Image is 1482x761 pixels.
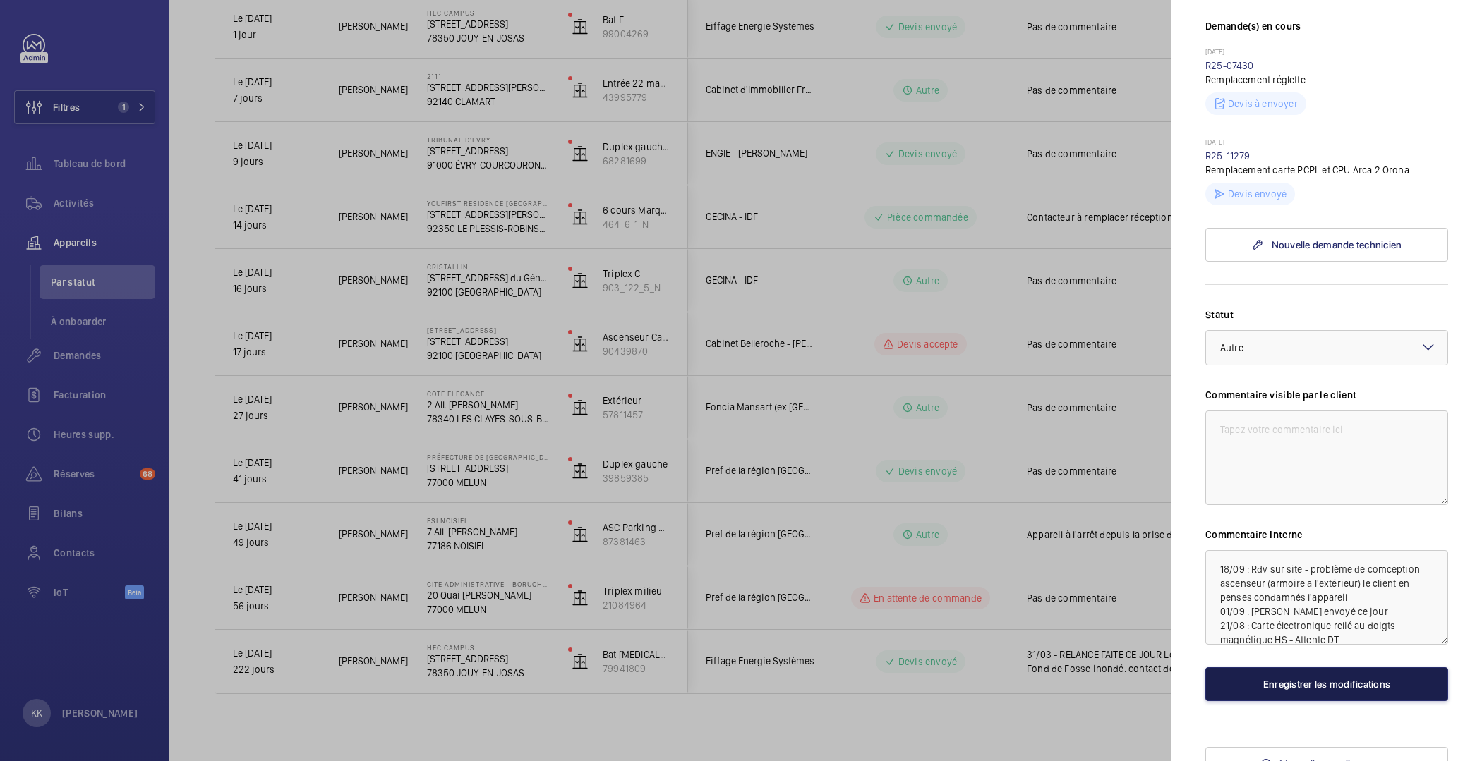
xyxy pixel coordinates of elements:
h3: Demande(s) en cours [1205,19,1448,47]
p: Devis à envoyer [1228,97,1298,111]
a: Nouvelle demande technicien [1205,228,1448,262]
p: [DATE] [1205,138,1448,149]
p: Remplacement carte PCPL et CPU Arca 2 Orona [1205,163,1448,177]
p: Remplacement réglette [1205,73,1448,87]
a: R25-07430 [1205,60,1254,71]
span: Autre [1220,342,1243,353]
label: Commentaire visible par le client [1205,388,1448,402]
button: Enregistrer les modifications [1205,667,1448,701]
a: R25-11279 [1205,150,1251,162]
label: Commentaire Interne [1205,528,1448,542]
p: [DATE] [1205,47,1448,59]
label: Statut [1205,308,1448,322]
p: Devis envoyé [1228,187,1287,201]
